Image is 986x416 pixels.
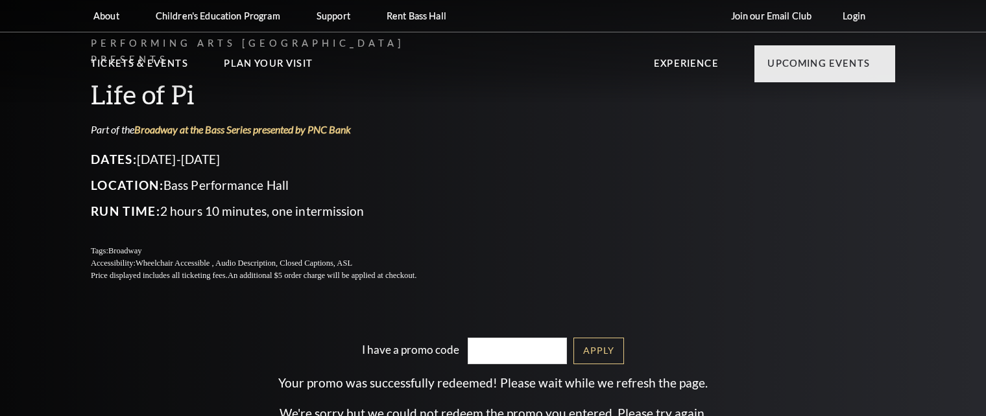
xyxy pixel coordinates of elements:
[654,56,719,79] p: Experience
[91,257,448,270] p: Accessibility:
[136,259,352,268] span: Wheelchair Accessible , Audio Description, Closed Captions, ASL
[156,10,280,21] p: Children's Education Program
[134,123,351,135] a: Broadway at the Bass Series presented by PNC Bank
[91,175,448,196] p: Bass Performance Hall
[108,246,142,255] span: Broadway
[767,56,870,79] p: Upcoming Events
[91,178,163,192] span: Location:
[91,149,448,170] p: [DATE]-[DATE]
[362,343,459,356] label: I have a promo code
[91,152,137,167] span: Dates:
[91,203,160,218] span: Run Time:
[228,271,416,280] span: An additional $5 order charge will be applied at checkout.
[573,338,624,364] a: Apply
[91,56,188,79] p: Tickets & Events
[224,56,313,79] p: Plan Your Visit
[91,270,448,282] p: Price displayed includes all ticketing fees.
[91,201,448,222] p: 2 hours 10 minutes, one intermission
[91,122,448,137] p: Part of the
[317,10,350,21] p: Support
[387,10,446,21] p: Rent Bass Hall
[93,10,119,21] p: About
[91,245,448,257] p: Tags:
